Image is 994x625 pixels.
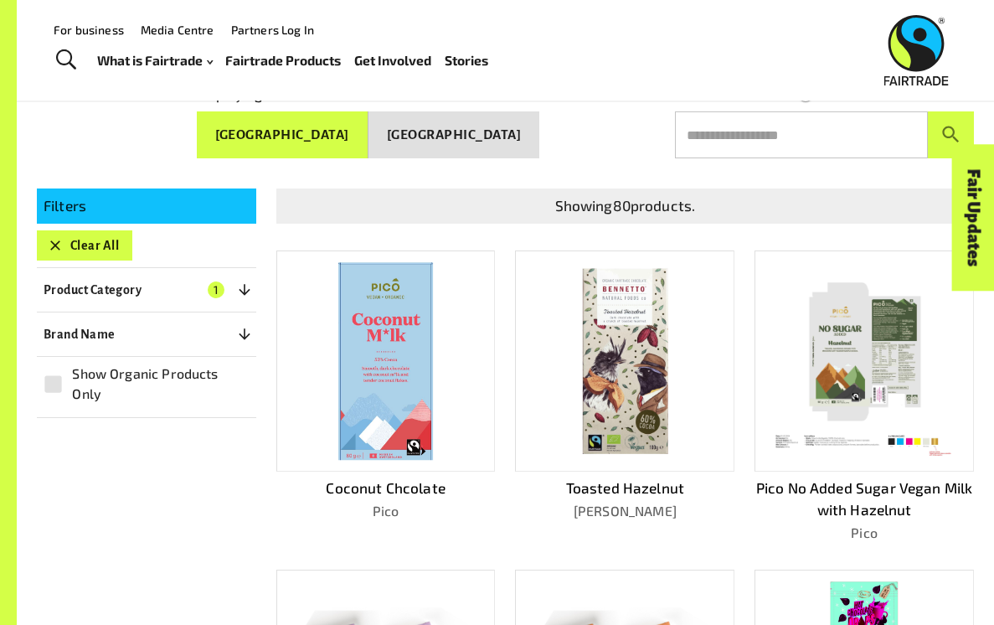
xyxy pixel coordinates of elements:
p: Pico No Added Sugar Vegan Milk with Hazelnut [755,478,974,521]
button: [GEOGRAPHIC_DATA] [368,111,539,158]
p: Toasted Hazelnut [515,478,734,499]
p: Coconut Chcolate [276,478,496,499]
p: [PERSON_NAME] [515,501,734,521]
a: What is Fairtrade [97,49,213,72]
p: Showing 80 products. [283,195,967,217]
img: Fairtrade Australia New Zealand logo [884,15,949,85]
span: 1 [208,282,224,298]
p: Pico [276,501,496,521]
a: Partners Log In [231,23,314,37]
a: Toggle Search [45,39,86,81]
a: Coconut ChcolatePico [276,251,496,543]
a: Fairtrade Products [225,49,341,72]
a: Pico No Added Sugar Vegan Milk with HazelnutPico [755,251,974,543]
a: Stories [445,49,488,72]
p: Filters [44,195,250,217]
span: Show Organic Products Only [72,364,246,404]
p: Pico [755,523,974,543]
button: [GEOGRAPHIC_DATA] [197,111,368,158]
button: Product Category [37,275,256,305]
button: Clear All [37,230,132,261]
a: Media Centre [141,23,214,37]
p: Brand Name [44,324,116,344]
a: Toasted Hazelnut[PERSON_NAME] [515,251,734,543]
a: Get Involved [354,49,431,72]
p: Product Category [44,280,142,300]
button: Brand Name [37,319,256,349]
a: For business [54,23,124,37]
